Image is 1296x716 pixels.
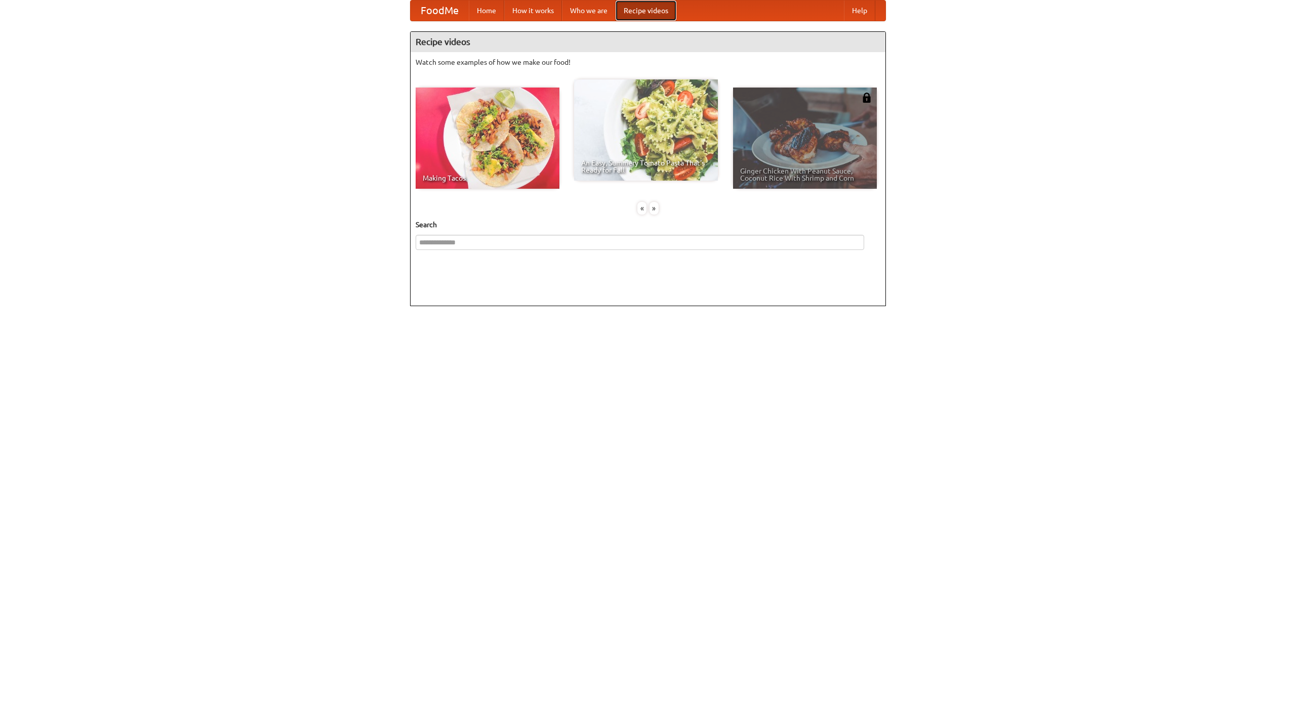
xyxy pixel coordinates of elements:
a: Making Tacos [416,88,559,189]
div: « [637,202,646,215]
p: Watch some examples of how we make our food! [416,57,880,67]
a: FoodMe [411,1,469,21]
a: Help [844,1,875,21]
a: An Easy, Summery Tomato Pasta That's Ready for Fall [574,79,718,181]
div: » [650,202,659,215]
h5: Search [416,220,880,230]
a: How it works [504,1,562,21]
a: Recipe videos [616,1,676,21]
span: Making Tacos [423,175,552,182]
h4: Recipe videos [411,32,885,52]
img: 483408.png [862,93,872,103]
span: An Easy, Summery Tomato Pasta That's Ready for Fall [581,159,711,174]
a: Home [469,1,504,21]
a: Who we are [562,1,616,21]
